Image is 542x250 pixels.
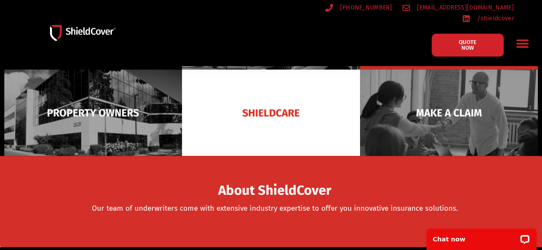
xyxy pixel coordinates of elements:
iframe: LiveChat chat widget [421,223,542,250]
a: [PHONE_NUMBER] [325,2,392,13]
span: [EMAIL_ADDRESS][DOMAIN_NAME] [415,2,514,13]
a: About ShieldCover [218,188,331,196]
img: Shield-Cover-Underwriting-Australia-logo-full [50,25,116,41]
span: /shieldcover [475,13,514,24]
span: QUOTE NOW [452,39,483,51]
span: About ShieldCover [218,185,331,196]
a: QUOTE NOW [432,34,504,57]
a: [EMAIL_ADDRESS][DOMAIN_NAME] [402,2,514,13]
div: Menu Toggle [512,33,533,54]
a: Our team of underwriters come with extensive industry expertise to offer you innovative insurance... [92,204,458,213]
a: /shieldcover [462,13,514,24]
span: [PHONE_NUMBER] [338,2,392,13]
